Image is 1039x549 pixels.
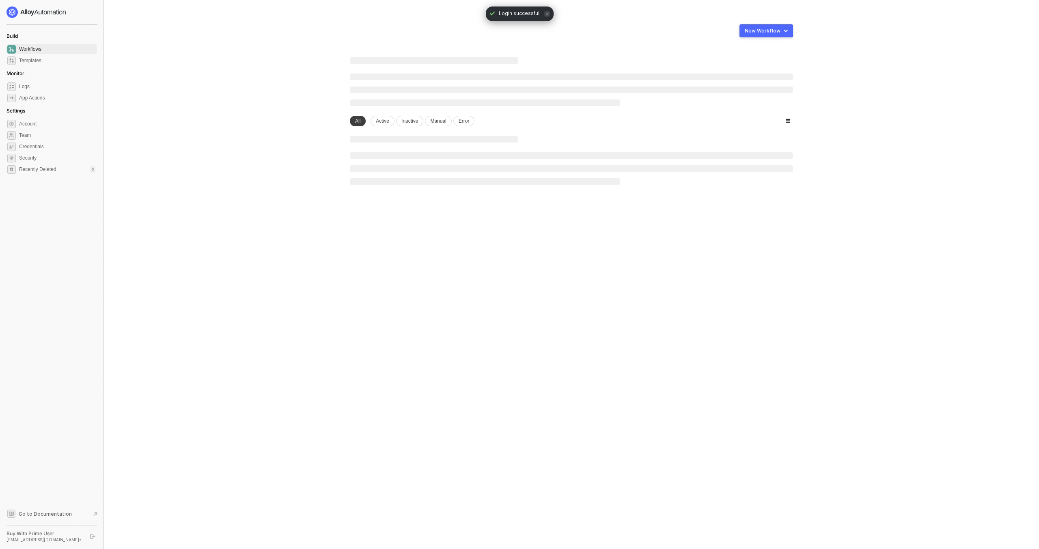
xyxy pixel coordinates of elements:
[396,116,423,126] div: Inactive
[7,45,16,54] span: dashboard
[19,44,95,54] span: Workflows
[350,116,366,126] div: All
[19,166,56,173] span: Recently Deleted
[6,6,67,18] img: logo
[7,510,15,518] span: documentation
[7,131,16,140] span: team
[19,119,95,129] span: Account
[7,94,16,102] span: icon-app-actions
[7,120,16,128] span: settings
[739,24,793,37] button: New Workflow
[7,82,16,91] span: icon-logs
[19,82,95,91] span: Logs
[91,510,99,518] span: document-arrow
[90,534,95,539] span: logout
[6,70,24,76] span: Monitor
[7,143,16,151] span: credentials
[544,11,550,17] span: icon-close
[6,33,18,39] span: Build
[499,10,541,18] span: Login successful!
[19,95,45,102] div: App Actions
[425,116,451,126] div: Manual
[19,56,95,65] span: Templates
[489,10,496,17] span: icon-check
[7,165,16,174] span: settings
[19,153,95,163] span: Security
[745,28,780,34] div: New Workflow
[7,154,16,162] span: security
[90,166,95,173] div: 0
[19,510,72,517] span: Go to Documentation
[453,116,475,126] div: Error
[6,537,83,543] div: [EMAIL_ADDRESS][DOMAIN_NAME] •
[7,56,16,65] span: marketplace
[19,142,95,151] span: Credentials
[6,509,97,519] a: Knowledge Base
[371,116,394,126] div: Active
[6,108,25,114] span: Settings
[6,6,97,18] a: logo
[6,530,83,537] div: Buy With Prime User
[19,130,95,140] span: Team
